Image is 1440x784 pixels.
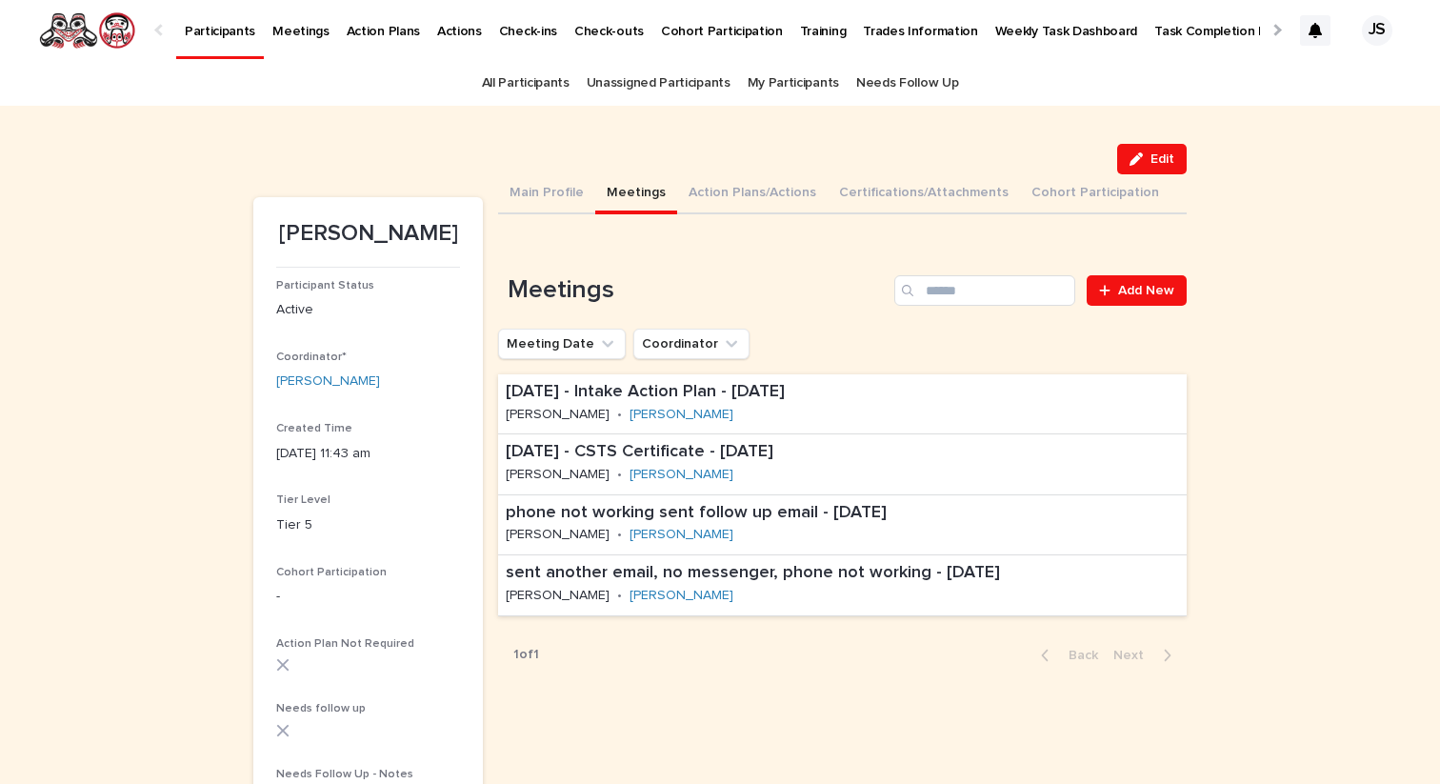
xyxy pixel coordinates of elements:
[506,442,1001,463] p: [DATE] - CSTS Certificate - [DATE]
[506,588,610,604] p: [PERSON_NAME]
[617,588,622,604] p: •
[498,374,1187,434] a: [DATE] - Intake Action Plan - [DATE][PERSON_NAME]•[PERSON_NAME]
[498,275,887,306] h1: Meetings
[630,407,733,423] a: [PERSON_NAME]
[506,527,610,543] p: [PERSON_NAME]
[856,61,958,106] a: Needs Follow Up
[506,563,1179,584] p: sent another email, no messenger, phone not working - [DATE]
[1117,144,1187,174] button: Edit
[498,555,1187,615] a: sent another email, no messenger, phone not working - [DATE][PERSON_NAME]•[PERSON_NAME]
[828,174,1020,214] button: Certifications/Attachments
[276,638,414,650] span: Action Plan Not Required
[630,527,733,543] a: [PERSON_NAME]
[276,372,380,392] a: [PERSON_NAME]
[276,280,374,291] span: Participant Status
[1150,152,1174,166] span: Edit
[633,329,750,359] button: Coordinator
[617,467,622,483] p: •
[506,382,1012,403] p: [DATE] - Intake Action Plan - [DATE]
[276,494,330,506] span: Tier Level
[498,329,626,359] button: Meeting Date
[506,467,610,483] p: [PERSON_NAME]
[617,407,622,423] p: •
[276,515,460,535] p: Tier 5
[1057,649,1098,662] span: Back
[498,632,554,678] p: 1 of 1
[498,495,1187,555] a: phone not working sent follow up email - [DATE][PERSON_NAME]•[PERSON_NAME]
[482,61,570,106] a: All Participants
[630,467,733,483] a: [PERSON_NAME]
[498,434,1187,494] a: [DATE] - CSTS Certificate - [DATE][PERSON_NAME]•[PERSON_NAME]
[595,174,677,214] button: Meetings
[506,407,610,423] p: [PERSON_NAME]
[630,588,733,604] a: [PERSON_NAME]
[1026,647,1106,664] button: Back
[1118,284,1174,297] span: Add New
[498,174,595,214] button: Main Profile
[1020,174,1170,214] button: Cohort Participation
[1106,647,1187,664] button: Next
[38,11,136,50] img: rNyI97lYS1uoOg9yXW8k
[677,174,828,214] button: Action Plans/Actions
[1362,15,1392,46] div: JS
[276,567,387,578] span: Cohort Participation
[276,587,460,607] p: -
[587,61,730,106] a: Unassigned Participants
[748,61,839,106] a: My Participants
[276,352,347,363] span: Coordinator*
[276,769,413,780] span: Needs Follow Up - Notes
[276,423,352,434] span: Created Time
[894,275,1075,306] input: Search
[276,300,460,320] p: Active
[617,527,622,543] p: •
[276,703,366,714] span: Needs follow up
[1113,649,1155,662] span: Next
[276,444,460,464] p: [DATE] 11:43 am
[506,503,1114,524] p: phone not working sent follow up email - [DATE]
[1087,275,1187,306] a: Add New
[276,220,460,248] p: [PERSON_NAME]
